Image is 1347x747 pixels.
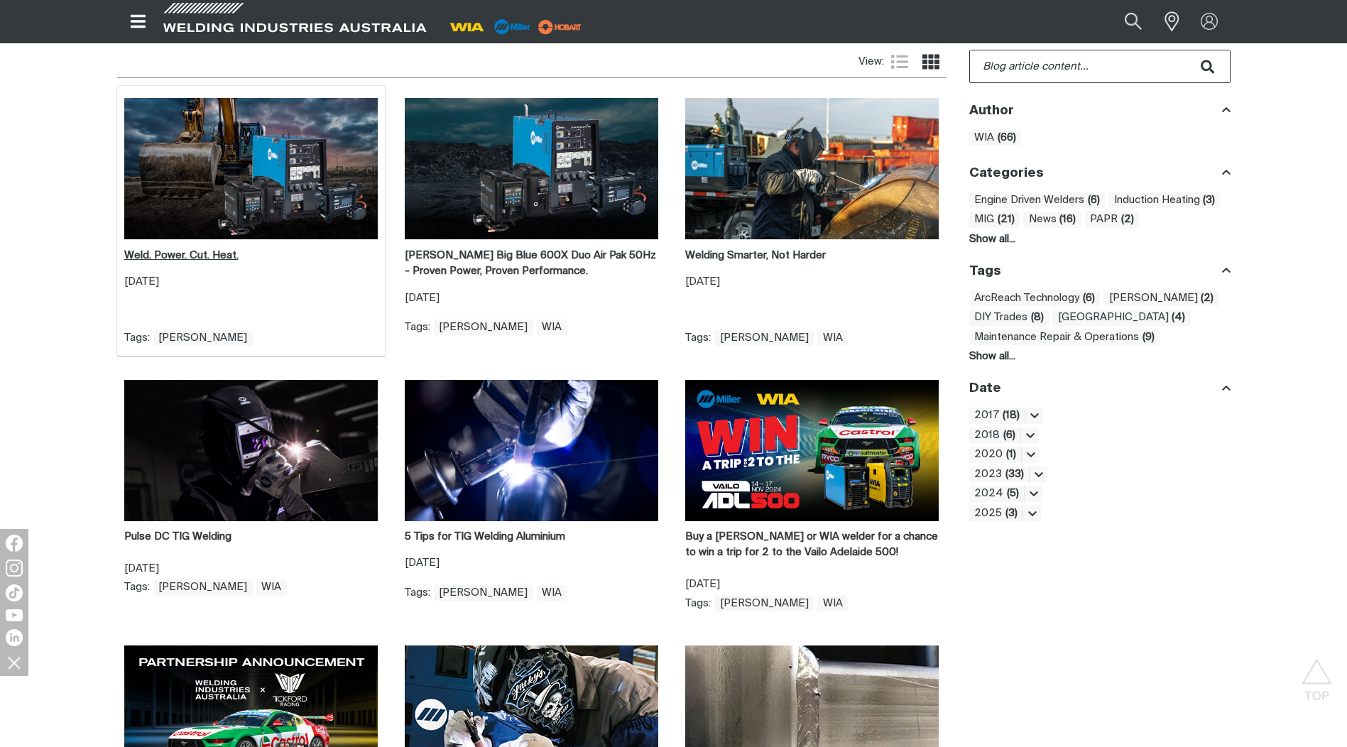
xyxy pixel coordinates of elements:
[714,596,814,612] a: Miller
[1006,449,1016,459] b: ( 1 )
[969,506,1023,522] a: 2025(3)
[1023,212,1081,228] a: News(16)
[405,250,656,277] a: [PERSON_NAME] Big Blue 600X Duo Air Pak 50Hz - Proven Power, Proven Performance.
[405,290,658,307] p: [DATE]
[124,531,231,542] a: Pulse DC TIG Welding
[6,535,23,552] img: Facebook
[405,585,430,601] span: Tags :
[537,320,567,336] a: WIA
[1005,469,1024,479] b: ( 33 )
[714,596,814,612] span: [PERSON_NAME]
[1025,408,1043,424] div: Toggle visibility of all items for 2017
[969,447,1022,463] ul: 2020
[6,609,23,621] img: YouTube
[256,579,287,596] a: WIA
[969,350,1015,362] button: Toggle visibility of all items in Tags filter list
[153,330,253,347] span: [PERSON_NAME]
[969,408,1025,424] span: 2017
[1088,195,1100,205] b: ( 6 )
[969,103,1231,525] section: Filters:
[817,330,848,347] span: WIA
[1108,192,1221,209] a: Induction Heating(3)
[998,132,1016,143] b: ( 66 )
[1052,310,1191,326] a: [GEOGRAPHIC_DATA](4)
[969,467,1030,483] span: 2023
[1103,290,1219,307] span: [PERSON_NAME]
[969,192,1231,231] ul: Categories
[969,165,1044,182] h3: Categories
[969,50,1231,83] form: Blog
[124,380,378,521] img: Pulse DC TIG Welding
[998,214,1015,224] b: ( 21 )
[969,103,1231,119] div: Author
[434,585,533,601] span: [PERSON_NAME]
[969,290,1231,349] ul: Tags
[1023,212,1081,228] span: News
[1022,506,1041,522] div: Toggle visibility of all items for 2025
[1143,332,1155,342] b: ( 9 )
[1031,312,1044,322] b: ( 8 )
[817,596,848,612] span: WIA
[1172,312,1185,322] b: ( 4 )
[405,555,565,572] p: [DATE]
[434,320,533,336] span: [PERSON_NAME]
[969,103,1014,119] h3: Author
[1003,430,1015,440] b: ( 6 )
[970,50,1230,82] input: Blog article content...
[1121,214,1134,224] b: ( 2 )
[969,486,1025,502] span: 2024
[685,274,826,290] p: [DATE]
[1083,293,1095,303] b: ( 6 )
[1203,195,1215,205] b: ( 3 )
[6,629,23,646] img: LinkedIn
[969,467,1030,483] a: 2023(33)
[969,130,1231,150] ul: Author
[1085,212,1140,228] a: PAPR(2)
[534,16,586,38] img: miller
[6,584,23,601] img: TikTok
[537,585,567,601] a: WIA
[969,130,1022,146] span: WIA
[969,310,1049,326] span: DIY Trades
[405,531,565,542] a: 5 Tips for TIG Welding Aluminium
[969,192,1106,209] a: Engine Driven Welders(6)
[1003,410,1020,420] b: ( 18 )
[969,427,1021,444] ul: 2018
[685,529,939,593] div: [DATE]
[858,54,884,70] span: View:
[969,408,1025,424] a: 2017(18)
[1020,427,1039,444] div: Toggle visibility of all items for 2018
[969,408,1231,525] ul: Date
[969,447,1022,463] a: 2020(1)
[124,98,378,239] img: Weld. Power. Cut. Heat.
[969,212,1020,228] a: MIG(21)
[685,250,826,261] strong: Welding Smarter, Not Harder
[405,98,658,239] img: Miller Big Blue 600X - Proven Power. Proven Performance.
[124,250,239,261] a: Weld. Power. Cut. Heat.
[405,320,430,336] span: Tags :
[1052,310,1191,326] span: [GEOGRAPHIC_DATA]
[969,381,1001,397] h3: Date
[969,381,1231,397] div: Date
[969,290,1101,307] span: ArcReach Technology
[1085,212,1140,228] span: PAPR
[124,529,231,577] div: [DATE]
[969,506,1023,522] span: 2025
[405,380,658,521] img: 5 Tips for TIG Welding Aluminium
[969,427,1021,444] a: 2018(6)
[124,274,239,290] p: [DATE]
[969,165,1231,182] div: Categories
[1059,214,1076,224] b: ( 16 )
[434,320,533,336] a: Miller
[969,130,1022,146] a: WIA(66)
[685,330,711,347] span: Tags :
